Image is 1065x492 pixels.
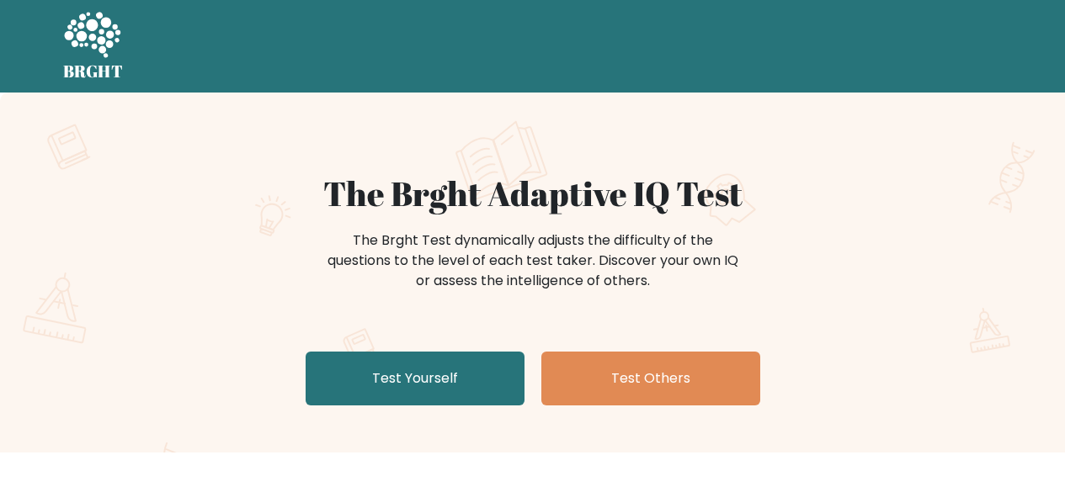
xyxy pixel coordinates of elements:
a: Test Others [541,352,760,405]
h5: BRGHT [63,61,124,82]
a: Test Yourself [306,352,525,405]
h1: The Brght Adaptive IQ Test [122,173,944,214]
div: The Brght Test dynamically adjusts the difficulty of the questions to the level of each test take... [322,230,743,291]
a: BRGHT [63,7,124,86]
